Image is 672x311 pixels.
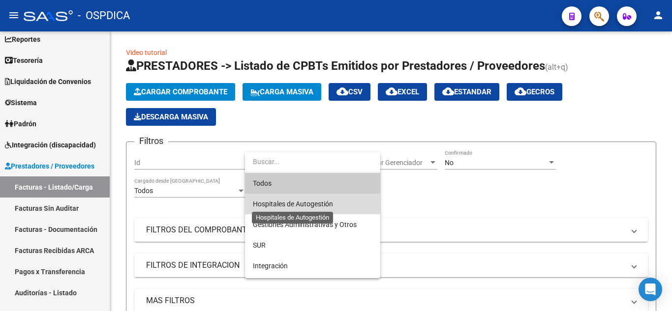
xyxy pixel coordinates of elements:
[253,173,372,194] span: Todos
[253,221,357,228] span: Gestiones Administrativas y Otros
[253,262,288,270] span: Integración
[245,151,380,172] input: dropdown search
[639,278,662,301] div: Open Intercom Messenger
[253,241,266,249] span: SUR
[253,200,333,208] span: Hospitales de Autogestión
